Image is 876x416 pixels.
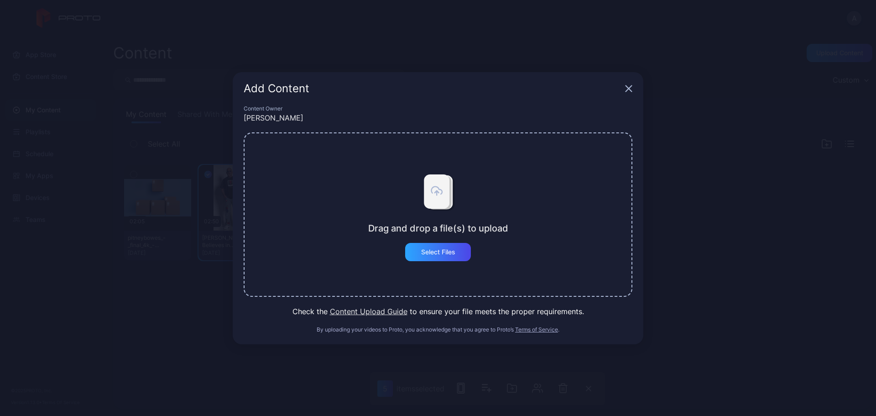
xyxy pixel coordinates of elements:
[244,105,632,112] div: Content Owner
[405,243,471,261] button: Select Files
[244,83,621,94] div: Add Content
[244,112,632,123] div: [PERSON_NAME]
[421,248,455,256] div: Select Files
[244,306,632,317] div: Check the to ensure your file meets the proper requirements.
[244,326,632,333] div: By uploading your videos to Proto, you acknowledge that you agree to Proto’s .
[368,223,508,234] div: Drag and drop a file(s) to upload
[330,306,407,317] button: Content Upload Guide
[515,326,558,333] button: Terms of Service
